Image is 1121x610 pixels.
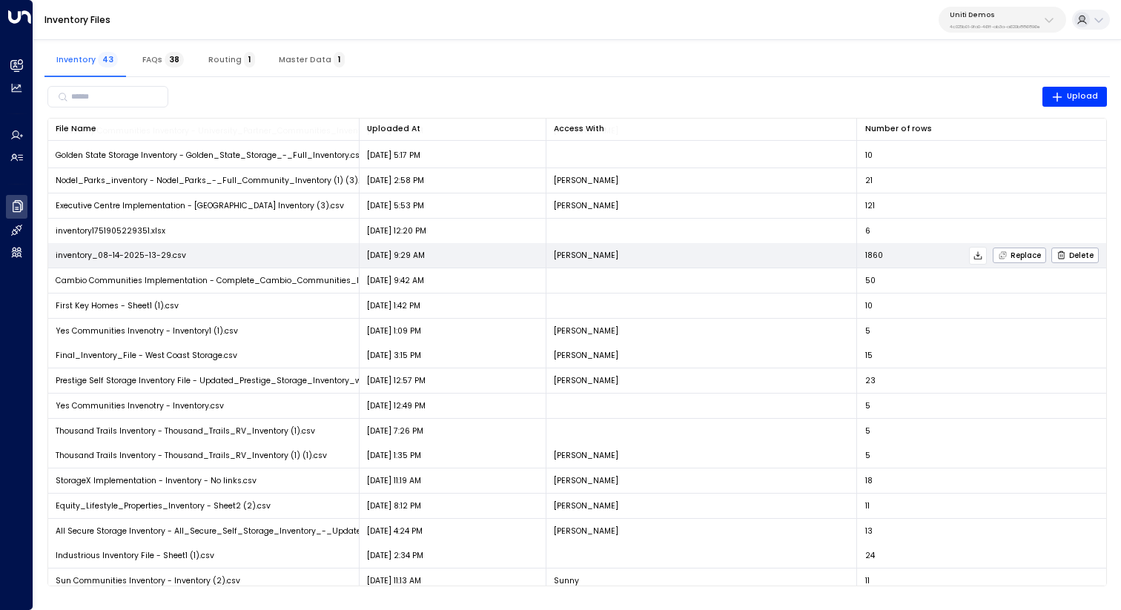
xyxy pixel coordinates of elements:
[56,175,373,186] span: Nodel_Parks_inventory - Nodel_Parks_-_Full_Community_Inventory (1) (3).csv
[208,55,255,64] span: Routing
[865,225,870,236] span: 6
[367,225,426,236] p: [DATE] 12:20 PM
[367,250,425,261] p: [DATE] 9:29 AM
[865,350,873,361] span: 15
[56,400,224,411] span: Yes Communities Invenotry - Inventory.csv
[367,122,538,136] div: Uploaded At
[865,450,870,461] span: 5
[554,250,618,261] p: [PERSON_NAME]
[367,275,424,286] p: [DATE] 9:42 AM
[367,425,423,437] p: [DATE] 7:26 PM
[56,300,179,311] span: First Key Homes - Sheet1 (1).csv
[56,475,257,486] span: StorageX Implementation - Inventory - No links.csv
[367,450,421,461] p: [DATE] 1:35 PM
[367,150,420,161] p: [DATE] 5:17 PM
[865,300,873,311] span: 10
[554,350,618,361] p: [PERSON_NAME]
[865,175,873,186] span: 21
[56,150,364,161] span: Golden State Storage Inventory - Golden_State_Storage_-_Full_Inventory.csv
[865,122,932,136] div: Number of rows
[98,52,118,67] span: 43
[56,275,420,286] span: Cambio Communities Implementation - Complete_Cambio_Communities_Inventory (1).csv
[939,7,1066,33] button: Uniti Demos4c025b01-9fa0-46ff-ab3a-a620b886896e
[865,500,870,511] span: 11
[367,325,421,337] p: [DATE] 1:09 PM
[865,150,873,161] span: 10
[554,375,618,386] p: [PERSON_NAME]
[367,575,421,586] p: [DATE] 11:13 AM
[367,200,424,211] p: [DATE] 5:53 PM
[865,122,1099,136] div: Number of rows
[44,13,110,26] a: Inventory Files
[56,122,96,136] div: File Name
[865,375,876,386] span: 23
[950,10,1040,19] p: Uniti Demos
[56,450,327,461] span: Thousand Trails Inventory - Thousand_Trails_RV_Inventory (1) (1).csv
[1042,87,1108,107] button: Upload
[1051,248,1099,263] button: Delete
[56,526,381,537] span: All Secure Storage Inventory - All_Secure_Self_Storage_Inventory_-_Updated.csv
[334,52,345,67] span: 1
[865,250,883,261] span: 1860
[56,325,238,337] span: Yes Communities Invenotry - Inventory1 (1).csv
[367,400,426,411] p: [DATE] 12:49 PM
[56,200,344,211] span: Executive Centre Implementation - [GEOGRAPHIC_DATA] Inventory (3).csv
[367,550,423,561] p: [DATE] 2:34 PM
[56,350,237,361] span: Final_Inventory_File - West Coast Storage.csv
[865,200,875,211] span: 121
[950,24,1040,30] p: 4c025b01-9fa0-46ff-ab3a-a620b886896e
[367,475,421,486] p: [DATE] 11:19 AM
[244,52,255,67] span: 1
[56,550,214,561] span: Industrious Inventory File - Sheet1 (1).csv
[865,425,870,437] span: 5
[56,375,426,386] span: Prestige Self Storage Inventory File - Updated_Prestige_Storage_Inventory_with_Location.csv
[865,400,870,411] span: 5
[56,55,118,64] span: Inventory
[367,500,421,511] p: [DATE] 8:12 PM
[554,200,618,211] p: [PERSON_NAME]
[554,175,618,186] p: [PERSON_NAME]
[279,55,345,64] span: Master Data
[865,575,870,586] span: 11
[367,375,426,386] p: [DATE] 12:57 PM
[56,122,351,136] div: File Name
[554,500,618,511] p: [PERSON_NAME]
[1051,90,1099,103] span: Upload
[865,325,870,337] span: 5
[367,122,420,136] div: Uploaded At
[56,575,240,586] span: Sun Communities Inventory - Inventory (2).csv
[56,425,315,437] span: Thousand Trails Inventory - Thousand_Trails_RV_Inventory (1).csv
[367,175,424,186] p: [DATE] 2:58 PM
[554,526,618,537] p: [PERSON_NAME]
[865,526,873,537] span: 13
[998,251,1041,260] span: Replace
[165,52,184,67] span: 38
[1056,251,1094,260] span: Delete
[865,475,873,486] span: 18
[993,248,1046,263] button: Replace
[865,275,876,286] span: 50
[865,550,875,561] span: 24
[554,325,618,337] p: [PERSON_NAME]
[554,475,618,486] p: [PERSON_NAME]
[554,575,579,586] p: Sunny
[56,225,165,236] span: inventory1751905229351.xlsx
[367,350,421,361] p: [DATE] 3:15 PM
[554,450,618,461] p: [PERSON_NAME]
[554,122,849,136] div: Access With
[56,250,186,261] span: inventory_08-14-2025-13-29.csv
[142,55,184,64] span: FAQs
[56,500,271,511] span: Equity_Lifestyle_Properties_Inventory - Sheet2 (2).csv
[367,300,420,311] p: [DATE] 1:42 PM
[367,526,423,537] p: [DATE] 4:24 PM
